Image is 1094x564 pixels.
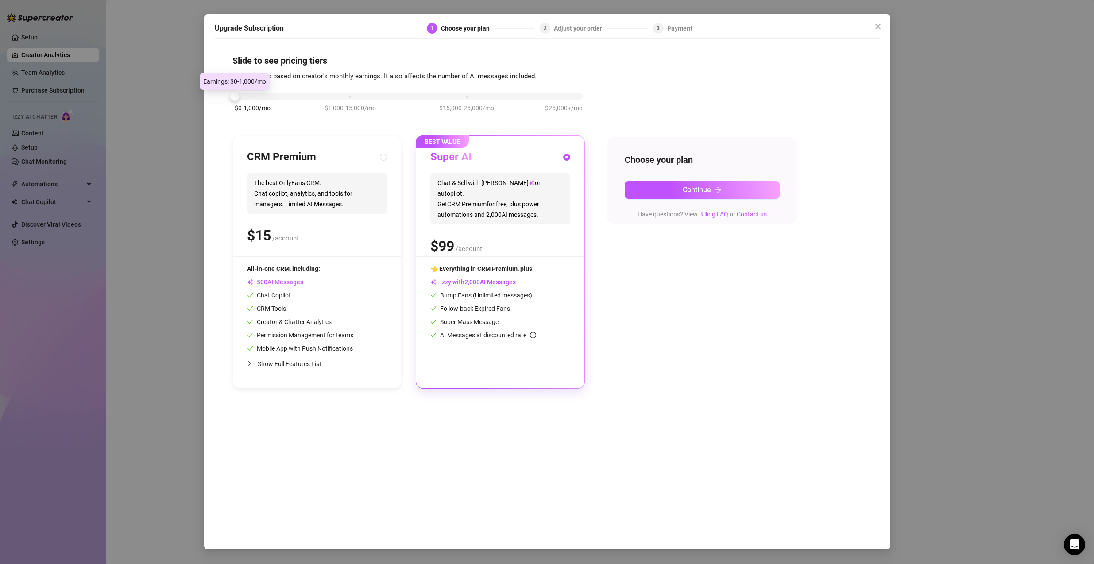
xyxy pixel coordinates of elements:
[1064,534,1085,555] div: Open Intercom Messenger
[430,265,534,272] span: 👈 Everything in CRM Premium, plus:
[657,25,660,31] span: 3
[430,305,437,312] span: check
[247,278,303,286] span: AI Messages
[430,319,437,325] span: check
[215,23,284,34] h5: Upgrade Subscription
[247,305,286,312] span: CRM Tools
[325,103,376,113] span: $1,000-15,000/mo
[430,332,437,338] span: check
[247,332,253,338] span: check
[430,292,532,299] span: Bump Fans (Unlimited messages)
[699,211,728,218] a: Billing FAQ
[232,72,537,80] span: Our pricing is based on creator's monthly earnings. It also affects the number of AI messages inc...
[430,292,437,298] span: check
[232,54,862,67] h4: Slide to see pricing tiers
[544,25,547,31] span: 2
[638,211,767,218] span: Have questions? View or
[247,318,332,325] span: Creator & Chatter Analytics
[200,73,270,90] div: Earnings: $0-1,000/mo
[430,318,499,325] span: Super Mass Message
[625,181,780,199] button: Continuearrow-right
[737,211,767,218] a: Contact us
[430,173,570,224] span: Chat & Sell with [PERSON_NAME] on autopilot. Get CRM Premium for free, plus power automations and...
[430,150,472,164] h3: Super AI
[247,305,253,312] span: check
[235,103,271,113] span: $0-1,000/mo
[258,360,321,367] span: Show Full Features List
[430,25,433,31] span: 1
[439,103,494,113] span: $15,000-25,000/mo
[416,135,469,148] span: BEST VALUE
[441,23,495,34] div: Choose your plan
[430,238,454,255] span: $
[545,103,583,113] span: $25,000+/mo
[456,245,482,253] span: /account
[247,345,253,352] span: check
[440,332,536,339] span: AI Messages at discounted rate
[247,353,387,374] div: Show Full Features List
[667,23,692,34] div: Payment
[530,332,536,338] span: info-circle
[715,186,722,193] span: arrow-right
[247,361,252,366] span: collapsed
[247,332,353,339] span: Permission Management for teams
[554,23,607,34] div: Adjust your order
[247,227,271,244] span: $
[683,185,711,194] span: Continue
[272,234,299,242] span: /account
[871,23,885,30] span: Close
[625,154,780,166] h4: Choose your plan
[247,345,353,352] span: Mobile App with Push Notifications
[247,292,291,299] span: Chat Copilot
[871,19,885,34] button: Close
[247,150,316,164] h3: CRM Premium
[247,292,253,298] span: check
[247,265,320,272] span: All-in-one CRM, including:
[430,278,516,286] span: Izzy with AI Messages
[247,319,253,325] span: check
[874,23,881,30] span: close
[430,305,510,312] span: Follow-back Expired Fans
[247,173,387,214] span: The best OnlyFans CRM. Chat copilot, analytics, and tools for managers. Limited AI Messages.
